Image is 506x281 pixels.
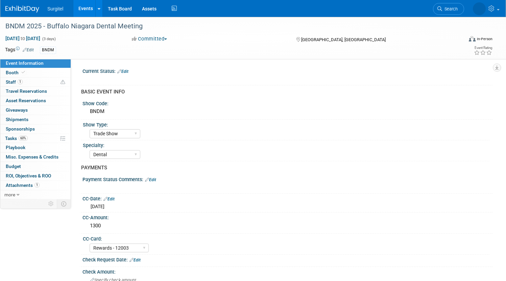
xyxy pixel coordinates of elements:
[0,162,71,171] a: Budget
[3,20,451,32] div: BNDM 2025 - Buffalo Niagara Dental Meeting
[81,88,487,95] div: BASIC EVENT INFO
[477,36,492,41] div: In-Person
[145,177,156,182] a: Edit
[6,60,44,66] span: Event Information
[88,106,487,117] div: BNDM
[61,79,65,85] span: Potential Scheduling Conflict -- at least one attendee is tagged in another overlapping event.
[473,2,486,15] img: Gregory Bullaro
[47,6,63,11] span: Surgitel
[0,171,71,180] a: ROI, Objectives & ROO
[6,182,40,188] span: Attachments
[0,190,71,199] a: more
[6,70,26,75] span: Booth
[420,35,492,45] div: Event Format
[91,204,104,209] span: [DATE]
[83,140,489,149] div: Specialty:
[6,126,35,132] span: Sponsorships
[6,173,51,178] span: ROI, Objectives & ROO
[0,143,71,152] a: Playbook
[6,107,28,113] span: Giveaways
[23,48,34,52] a: Edit
[0,115,71,124] a: Shipments
[83,120,489,128] div: Show Type:
[474,46,492,50] div: Event Rating
[0,124,71,134] a: Sponsorships
[0,106,71,115] a: Giveaways
[22,71,25,74] i: Booth reservation complete
[40,47,56,54] div: BNDM
[82,174,492,183] div: Payment Status Comments:
[469,36,476,41] img: Format-Inperson.png
[81,164,487,171] div: PAYMENTS
[0,59,71,68] a: Event Information
[0,181,71,190] a: Attachments1
[6,117,28,122] span: Shipments
[0,68,71,77] a: Booth
[82,66,492,75] div: Current Status:
[0,87,71,96] a: Travel Reservations
[42,37,56,41] span: (3 days)
[5,35,41,41] span: [DATE] [DATE]
[57,199,71,208] td: Toggle Event Tabs
[6,145,25,150] span: Playbook
[5,136,28,141] span: Tasks
[45,199,57,208] td: Personalize Event Tab Strip
[433,3,464,15] a: Search
[4,192,15,197] span: more
[82,267,492,275] div: Check Amount:
[6,79,23,85] span: Staff
[19,136,28,141] span: 60%
[82,255,492,263] div: Check Request Date:
[82,99,492,107] div: Show Code:
[82,213,492,221] div: CC-Amount:
[442,6,458,11] span: Search
[20,36,26,41] span: to
[6,98,46,103] span: Asset Reservations
[88,221,487,231] div: 1300
[103,197,115,201] a: Edit
[6,88,47,94] span: Travel Reservations
[82,194,492,202] div: CC-Date:
[129,35,170,43] button: Committed
[0,134,71,143] a: Tasks60%
[83,234,489,242] div: CC-Card:
[5,6,39,12] img: ExhibitDay
[6,164,21,169] span: Budget
[6,154,58,160] span: Misc. Expenses & Credits
[117,69,128,74] a: Edit
[0,152,71,162] a: Misc. Expenses & Credits
[18,79,23,84] span: 1
[34,182,40,188] span: 1
[5,46,34,54] td: Tags
[301,37,386,42] span: [GEOGRAPHIC_DATA], [GEOGRAPHIC_DATA]
[129,258,141,262] a: Edit
[0,96,71,105] a: Asset Reservations
[0,78,71,87] a: Staff1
